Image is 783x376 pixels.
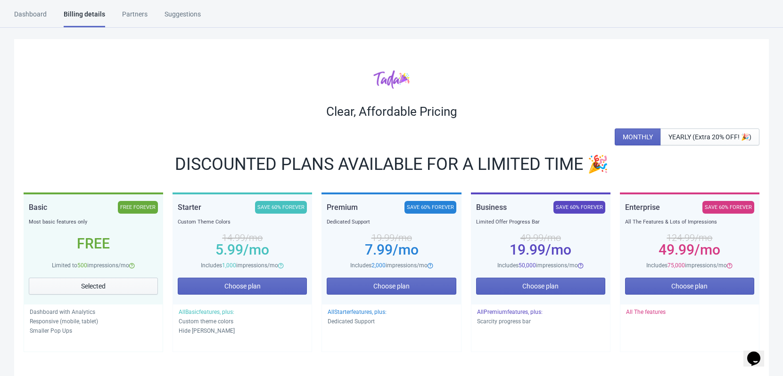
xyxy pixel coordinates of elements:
[404,201,456,214] div: SAVE 60% FOREVER
[165,9,201,26] div: Suggestions
[81,282,106,290] span: Selected
[625,217,754,227] div: All The Features & Lots of Impressions
[29,278,158,295] button: Selected
[77,262,87,269] span: 500
[64,9,105,27] div: Billing details
[222,262,236,269] span: 1,000
[327,278,456,295] button: Choose plan
[224,282,261,290] span: Choose plan
[371,262,386,269] span: 2,000
[179,317,306,326] p: Custom theme colors
[350,262,428,269] span: Includes impressions/mo
[29,217,158,227] div: Most basic features only
[178,246,307,254] div: 5.99
[179,326,306,336] p: Hide [PERSON_NAME]
[118,201,158,214] div: FREE FOREVER
[519,262,536,269] span: 50,000
[327,201,358,214] div: Premium
[178,217,307,227] div: Custom Theme Colors
[625,246,754,254] div: 49.99
[243,241,269,258] span: /mo
[476,217,605,227] div: Limited Offer Progress Bar
[30,317,157,326] p: Responsive (mobile, tablet)
[29,240,158,248] div: Free
[660,128,759,145] button: YEARLY (Extra 20% OFF! 🎉)
[373,282,410,290] span: Choose plan
[702,201,754,214] div: SAVE 60% FOREVER
[668,133,751,141] span: YEARLY (Extra 20% OFF! 🎉)
[178,234,307,241] div: 14.99 /mo
[476,201,507,214] div: Business
[625,201,660,214] div: Enterprise
[373,70,410,89] img: tadacolor.png
[24,104,759,119] div: Clear, Affordable Pricing
[646,262,727,269] span: Includes impressions/mo
[625,278,754,295] button: Choose plan
[29,261,158,270] div: Limited to impressions/mo
[625,234,754,241] div: 124.99 /mo
[14,9,47,26] div: Dashboard
[122,9,148,26] div: Partners
[179,309,234,315] span: All Basic features, plus:
[476,246,605,254] div: 19.99
[328,309,387,315] span: All Starter features, plus:
[476,234,605,241] div: 49.99 /mo
[30,307,157,317] p: Dashboard with Analytics
[476,278,605,295] button: Choose plan
[178,278,307,295] button: Choose plan
[671,282,708,290] span: Choose plan
[553,201,605,214] div: SAVE 60% FOREVER
[178,201,201,214] div: Starter
[477,317,604,326] p: Scarcity progress bar
[615,128,661,145] button: MONTHLY
[497,262,578,269] span: Includes impressions/mo
[743,338,774,367] iframe: chat widget
[522,282,559,290] span: Choose plan
[694,241,720,258] span: /mo
[327,217,456,227] div: Dedicated Support
[623,133,653,141] span: MONTHLY
[327,246,456,254] div: 7.99
[545,241,571,258] span: /mo
[393,241,419,258] span: /mo
[255,201,307,214] div: SAVE 60% FOREVER
[328,317,455,326] p: Dedicated Support
[24,157,759,172] div: DISCOUNTED PLANS AVAILABLE FOR A LIMITED TIME 🎉
[29,201,47,214] div: Basic
[668,262,685,269] span: 75,000
[201,262,278,269] span: Includes impressions/mo
[30,326,157,336] p: Smaller Pop Ups
[327,234,456,241] div: 19.99 /mo
[626,309,666,315] span: All The features
[477,309,543,315] span: All Premium features, plus:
